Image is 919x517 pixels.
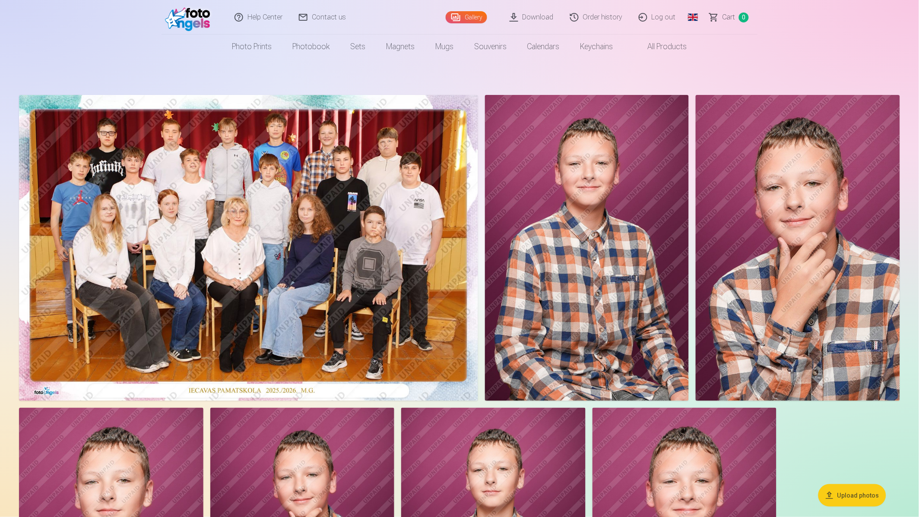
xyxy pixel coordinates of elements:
a: Magnets [376,35,425,59]
a: Keychains [570,35,624,59]
span: Сart [723,12,735,22]
a: Sets [340,35,376,59]
a: Photobook [282,35,340,59]
a: Mugs [425,35,464,59]
img: /fa1 [165,3,215,31]
a: Gallery [446,11,487,23]
span: 0 [739,13,749,22]
a: Calendars [517,35,570,59]
a: All products [624,35,697,59]
button: Upload photos [818,484,886,507]
a: Souvenirs [464,35,517,59]
a: Photo prints [222,35,282,59]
